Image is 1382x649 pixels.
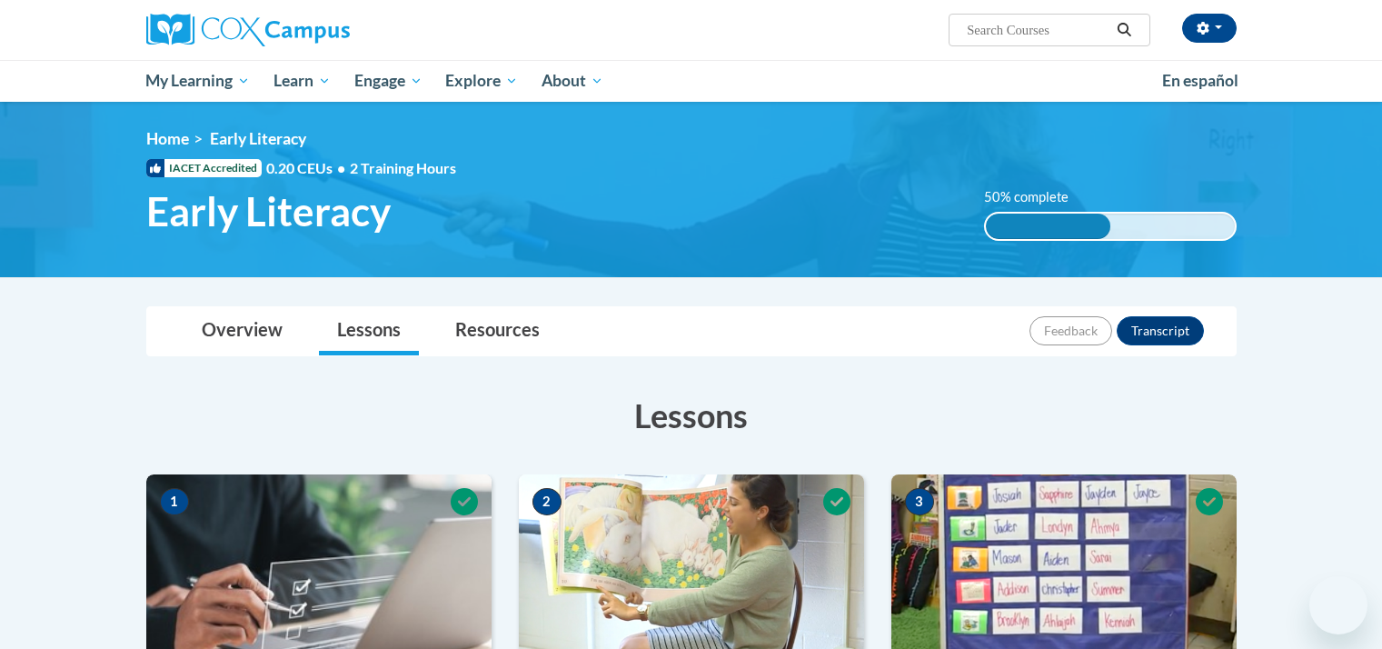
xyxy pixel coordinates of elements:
[146,14,350,46] img: Cox Campus
[266,158,350,178] span: 0.20 CEUs
[530,60,615,102] a: About
[350,159,456,176] span: 2 Training Hours
[905,488,934,515] span: 3
[433,60,530,102] a: Explore
[984,187,1089,207] label: 50% complete
[146,159,262,177] span: IACET Accredited
[337,159,345,176] span: •
[262,60,343,102] a: Learn
[119,60,1264,102] div: Main menu
[319,307,419,355] a: Lessons
[146,393,1237,438] h3: Lessons
[146,14,492,46] a: Cox Campus
[542,70,603,92] span: About
[160,488,189,515] span: 1
[965,19,1110,41] input: Search Courses
[1150,62,1250,100] a: En español
[1117,316,1204,345] button: Transcript
[445,70,518,92] span: Explore
[210,129,306,148] span: Early Literacy
[146,187,391,235] span: Early Literacy
[1162,71,1238,90] span: En español
[1110,19,1138,41] button: Search
[273,70,331,92] span: Learn
[184,307,301,355] a: Overview
[1029,316,1112,345] button: Feedback
[1309,576,1367,634] iframe: Button to launch messaging window
[532,488,562,515] span: 2
[1182,14,1237,43] button: Account Settings
[146,129,189,148] a: Home
[145,70,250,92] span: My Learning
[986,214,1110,239] div: 50%
[437,307,558,355] a: Resources
[354,70,423,92] span: Engage
[134,60,263,102] a: My Learning
[343,60,434,102] a: Engage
